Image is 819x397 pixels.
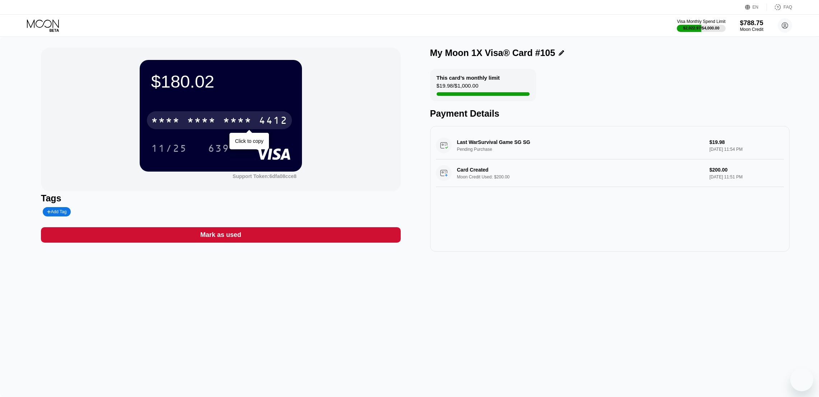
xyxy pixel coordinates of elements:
[683,26,720,30] div: $2,022.97 / $4,000.00
[430,108,790,119] div: Payment Details
[767,4,792,11] div: FAQ
[259,116,288,127] div: 4412
[753,5,759,10] div: EN
[740,19,763,27] div: $788.75
[203,139,235,157] div: 639
[437,75,500,81] div: This card’s monthly limit
[740,19,763,32] div: $788.75Moon Credit
[790,368,813,391] iframe: Button to launch messaging window
[151,144,187,155] div: 11/25
[233,173,297,179] div: Support Token: 6dfa08cce8
[677,19,725,32] div: Visa Monthly Spend Limit$2,022.97/$4,000.00
[146,139,192,157] div: 11/25
[47,209,66,214] div: Add Tag
[41,227,400,243] div: Mark as used
[151,71,290,92] div: $180.02
[677,19,725,24] div: Visa Monthly Spend Limit
[783,5,792,10] div: FAQ
[200,231,241,239] div: Mark as used
[745,4,767,11] div: EN
[208,144,229,155] div: 639
[740,27,763,32] div: Moon Credit
[437,83,479,92] div: $19.98 / $1,000.00
[41,193,400,204] div: Tags
[235,138,263,144] div: Click to copy
[43,207,71,216] div: Add Tag
[233,173,297,179] div: Support Token:6dfa08cce8
[430,48,555,58] div: My Moon 1X Visa® Card #105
